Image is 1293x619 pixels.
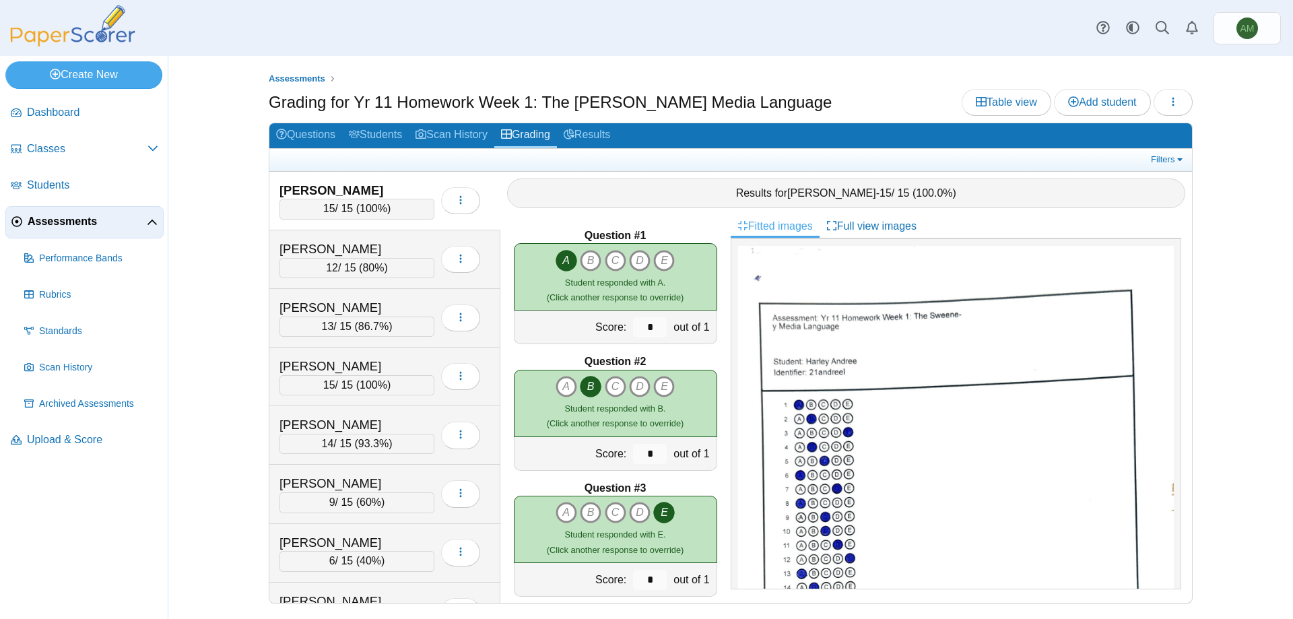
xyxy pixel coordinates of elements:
[326,262,338,273] span: 12
[670,437,716,470] div: out of 1
[547,278,684,302] small: (Click another response to override)
[820,215,923,238] a: Full view images
[19,352,164,384] a: Scan History
[653,376,675,397] i: E
[39,288,158,302] span: Rubrics
[5,133,164,166] a: Classes
[653,502,675,523] i: E
[629,250,651,271] i: D
[360,555,381,566] span: 40%
[265,71,329,88] a: Assessments
[580,502,601,523] i: B
[962,89,1051,116] a: Table view
[329,555,335,566] span: 6
[323,379,335,391] span: 15
[5,5,140,46] img: PaperScorer
[547,403,684,428] small: (Click another response to override)
[279,416,414,434] div: [PERSON_NAME]
[670,563,716,596] div: out of 1
[1214,12,1281,44] a: Ashley Mercer
[409,123,494,148] a: Scan History
[565,403,666,414] span: Student responded with B.
[19,279,164,311] a: Rubrics
[565,278,665,288] span: Student responded with A.
[5,170,164,202] a: Students
[556,250,577,271] i: A
[28,214,147,229] span: Assessments
[39,361,158,374] span: Scan History
[557,123,617,148] a: Results
[916,187,952,199] span: 100.0%
[547,529,684,554] small: (Click another response to override)
[1054,89,1150,116] a: Add student
[507,178,1186,208] div: Results for - / 15 ( )
[976,96,1037,108] span: Table view
[39,325,158,338] span: Standards
[362,262,384,273] span: 80%
[670,311,716,344] div: out of 1
[279,358,414,375] div: [PERSON_NAME]
[269,73,325,84] span: Assessments
[27,141,147,156] span: Classes
[360,203,387,214] span: 100%
[279,199,434,219] div: / 15 ( )
[605,250,626,271] i: C
[39,397,158,411] span: Archived Assessments
[1068,96,1136,108] span: Add student
[605,376,626,397] i: C
[731,215,820,238] a: Fitted images
[279,534,414,552] div: [PERSON_NAME]
[279,317,434,337] div: / 15 ( )
[322,438,334,449] span: 14
[629,502,651,523] i: D
[269,123,342,148] a: Questions
[515,311,630,344] div: Score:
[279,240,414,258] div: [PERSON_NAME]
[1148,153,1189,166] a: Filters
[1240,24,1255,33] span: Ashley Mercer
[39,252,158,265] span: Performance Bands
[279,492,434,513] div: / 15 ( )
[269,91,832,114] h1: Grading for Yr 11 Homework Week 1: The [PERSON_NAME] Media Language
[19,315,164,348] a: Standards
[342,123,409,148] a: Students
[27,432,158,447] span: Upload & Score
[323,203,335,214] span: 15
[787,187,876,199] span: [PERSON_NAME]
[279,182,414,199] div: [PERSON_NAME]
[653,250,675,271] i: E
[279,593,414,610] div: [PERSON_NAME]
[605,502,626,523] i: C
[565,529,666,540] span: Student responded with E.
[515,563,630,596] div: Score:
[5,61,162,88] a: Create New
[279,551,434,571] div: / 15 ( )
[629,376,651,397] i: D
[5,424,164,457] a: Upload & Score
[585,228,646,243] b: Question #1
[279,299,414,317] div: [PERSON_NAME]
[1236,18,1258,39] span: Ashley Mercer
[1177,13,1207,43] a: Alerts
[556,502,577,523] i: A
[5,37,140,48] a: PaperScorer
[279,475,414,492] div: [PERSON_NAME]
[556,376,577,397] i: A
[19,388,164,420] a: Archived Assessments
[279,434,434,454] div: / 15 ( )
[279,375,434,395] div: / 15 ( )
[494,123,557,148] a: Grading
[19,242,164,275] a: Performance Bands
[880,187,892,199] span: 15
[27,178,158,193] span: Students
[360,379,387,391] span: 100%
[5,206,164,238] a: Assessments
[360,496,381,508] span: 60%
[322,321,334,332] span: 13
[515,437,630,470] div: Score:
[580,250,601,271] i: B
[27,105,158,120] span: Dashboard
[279,258,434,278] div: / 15 ( )
[358,321,389,332] span: 86.7%
[5,97,164,129] a: Dashboard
